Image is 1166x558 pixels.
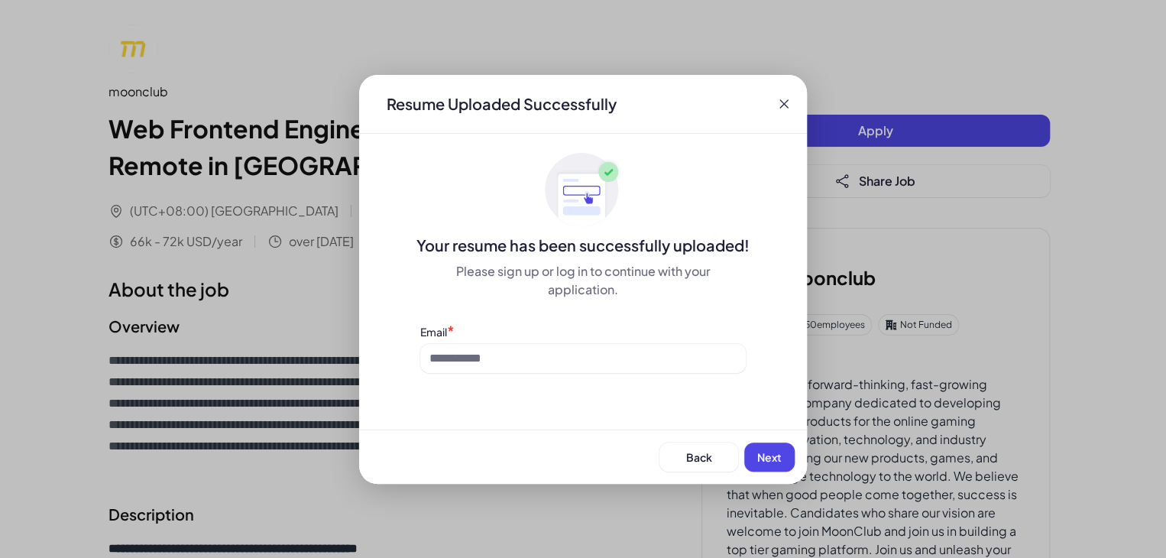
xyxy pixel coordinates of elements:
button: Next [744,443,795,472]
button: Back [659,443,738,472]
div: Your resume has been successfully uploaded! [359,235,807,256]
span: Back [686,450,712,464]
div: Please sign up or log in to continue with your application. [420,262,746,299]
span: Next [757,450,782,464]
img: ApplyedMaskGroup3.svg [545,152,621,229]
div: Resume Uploaded Successfully [374,93,629,115]
label: Email [420,325,447,339]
